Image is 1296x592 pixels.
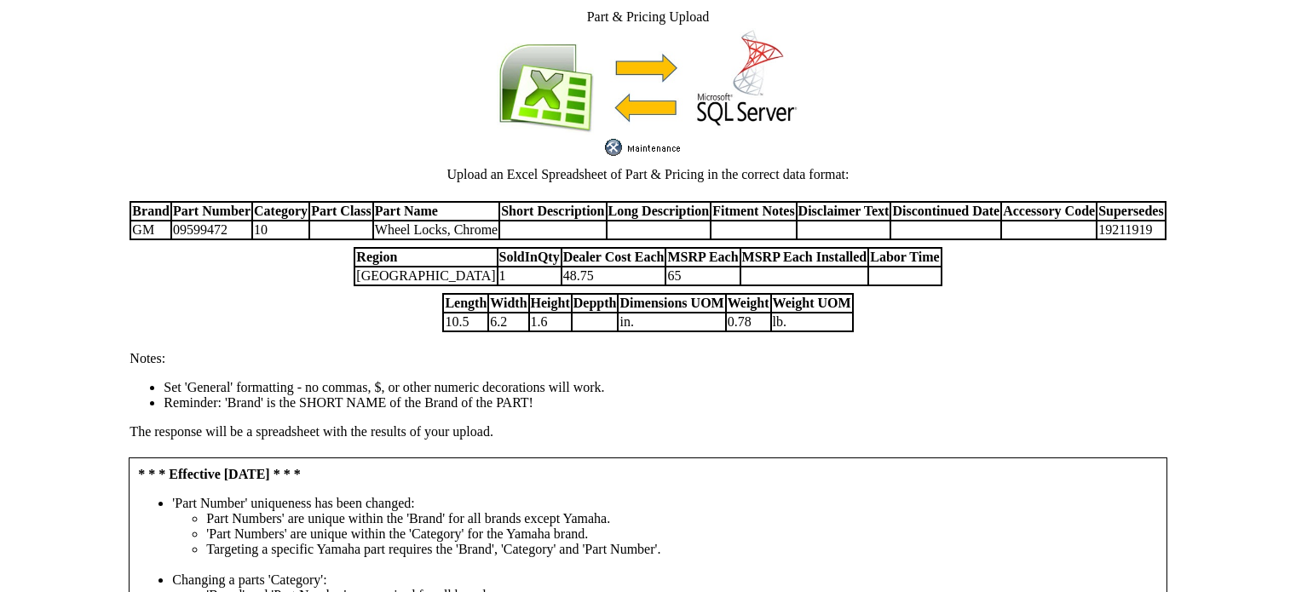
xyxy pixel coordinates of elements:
td: 10 [252,221,309,239]
b: Short Description [501,204,604,218]
td: Wheel Locks, Chrome [373,221,499,239]
b: Width [490,296,527,310]
td: 1 [498,267,562,285]
td: 48.75 [562,267,666,285]
b: Fitment Notes [712,204,794,218]
b: Weight [728,296,769,310]
td: 0.78 [726,313,771,331]
td: 1.6 [529,313,572,331]
b: Height [531,296,570,310]
b: Discontinued Date [892,204,999,218]
b: Disclaimer Text [798,204,890,218]
td: Notes: The response will be a spreadsheet with the results of your upload. [129,335,1166,456]
td: 19211919 [1097,221,1165,239]
b: Brand [132,204,170,218]
td: 65 [665,267,740,285]
b: Dimensions UOM [619,296,723,310]
li: Reminder: 'Brand' is the SHORT NAME of the Brand of the PART! [164,395,1166,411]
td: lb. [771,313,853,331]
b: Long Description [608,204,710,218]
li: Targeting a specific Yamaha part requires the 'Brand', 'Category' and 'Part Number'. [206,542,1157,557]
b: SoldInQty [499,250,560,264]
td: [GEOGRAPHIC_DATA] [354,267,497,285]
td: 10.5 [443,313,488,331]
b: Deppth [573,296,617,310]
b: Part Name [375,204,438,218]
td: in. [618,313,725,331]
img: maint.gif [605,139,690,156]
b: Supersedes [1098,204,1163,218]
b: Length [445,296,487,310]
li: Set 'General' formatting - no commas, $, or other numeric decorations will work. [164,380,1166,395]
td: 09599472 [171,221,252,239]
li: Part Numbers' are unique within the 'Brand' for all brands except Yamaha. [206,511,1157,526]
b: Labor Time [870,250,939,264]
b: Weight UOM [773,296,851,310]
b: Part Number [173,204,251,218]
li: 'Part Number' uniqueness has been changed: [172,496,1157,557]
td: Upload an Excel Spreadsheet of Part & Pricing in the correct data format: [129,158,1166,183]
td: 6.2 [488,313,528,331]
b: Part Class [311,204,372,218]
b: Dealer Cost Each [563,250,665,264]
b: Category [254,204,308,218]
td: GM [130,221,171,239]
td: Part & Pricing Upload [129,9,1166,26]
b: MSRP Each Installed [742,250,867,264]
b: Region [356,250,397,264]
li: 'Part Numbers' are unique within the 'Category' for the Yamaha brand. [206,526,1157,542]
b: Accessory Code [1003,204,1095,218]
b: MSRP Each [667,250,738,264]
